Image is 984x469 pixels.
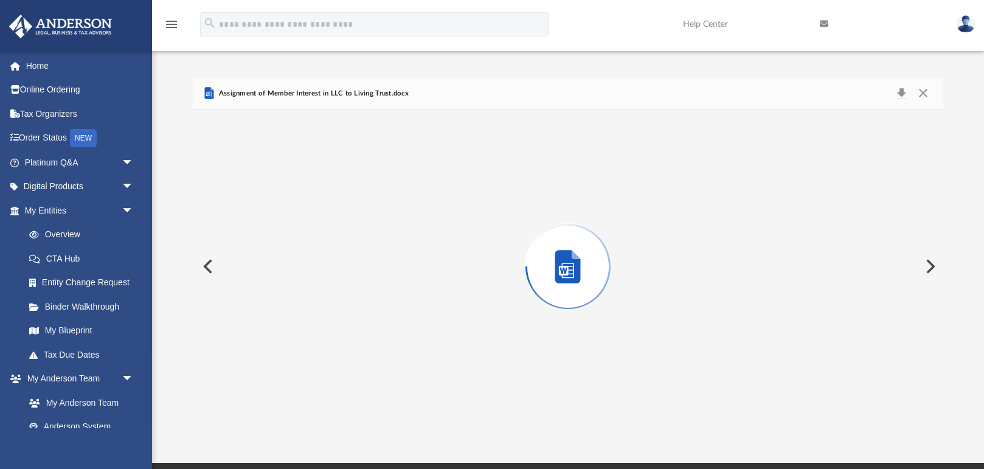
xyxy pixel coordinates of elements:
[122,150,146,175] span: arrow_drop_down
[17,246,152,271] a: CTA Hub
[193,78,942,424] div: Preview
[203,16,217,30] i: search
[122,175,146,200] span: arrow_drop_down
[957,15,975,33] img: User Pic
[17,391,140,415] a: My Anderson Team
[9,175,152,199] a: Digital Productsarrow_drop_down
[9,150,152,175] a: Platinum Q&Aarrow_drop_down
[17,415,146,439] a: Anderson System
[17,223,152,247] a: Overview
[9,367,146,391] a: My Anderson Teamarrow_drop_down
[912,85,934,102] button: Close
[9,198,152,223] a: My Entitiesarrow_drop_down
[164,23,179,32] a: menu
[122,198,146,223] span: arrow_drop_down
[9,54,152,78] a: Home
[9,102,152,126] a: Tax Organizers
[17,342,152,367] a: Tax Due Dates
[916,249,943,283] button: Next File
[17,319,146,343] a: My Blueprint
[122,367,146,392] span: arrow_drop_down
[891,85,913,102] button: Download
[9,126,152,151] a: Order StatusNEW
[17,271,152,295] a: Entity Change Request
[70,129,97,147] div: NEW
[5,15,116,38] img: Anderson Advisors Platinum Portal
[17,294,152,319] a: Binder Walkthrough
[9,78,152,102] a: Online Ordering
[164,17,179,32] i: menu
[217,88,409,99] span: Assignment of Member Interest in LLC to Living Trust.docx
[193,249,220,283] button: Previous File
